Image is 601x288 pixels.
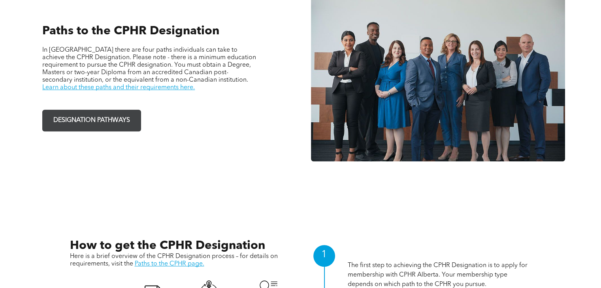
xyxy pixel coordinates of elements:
span: Paths to the CPHR Designation [42,25,219,37]
a: DESIGNATION PATHWAYS [42,110,141,131]
div: 1 [313,245,335,267]
a: Learn about these paths and their requirements here. [42,84,195,91]
span: Here is a brief overview of the CPHR Designation process – for details on requirements, visit the [70,253,278,267]
h1: Membership [348,249,531,261]
span: How to get the CPHR Designation [70,240,265,252]
span: In [GEOGRAPHIC_DATA] there are four paths individuals can take to achieve the CPHR Designation. P... [42,47,256,83]
a: Paths to the CPHR page. [135,261,204,267]
span: DESIGNATION PATHWAYS [51,113,133,128]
